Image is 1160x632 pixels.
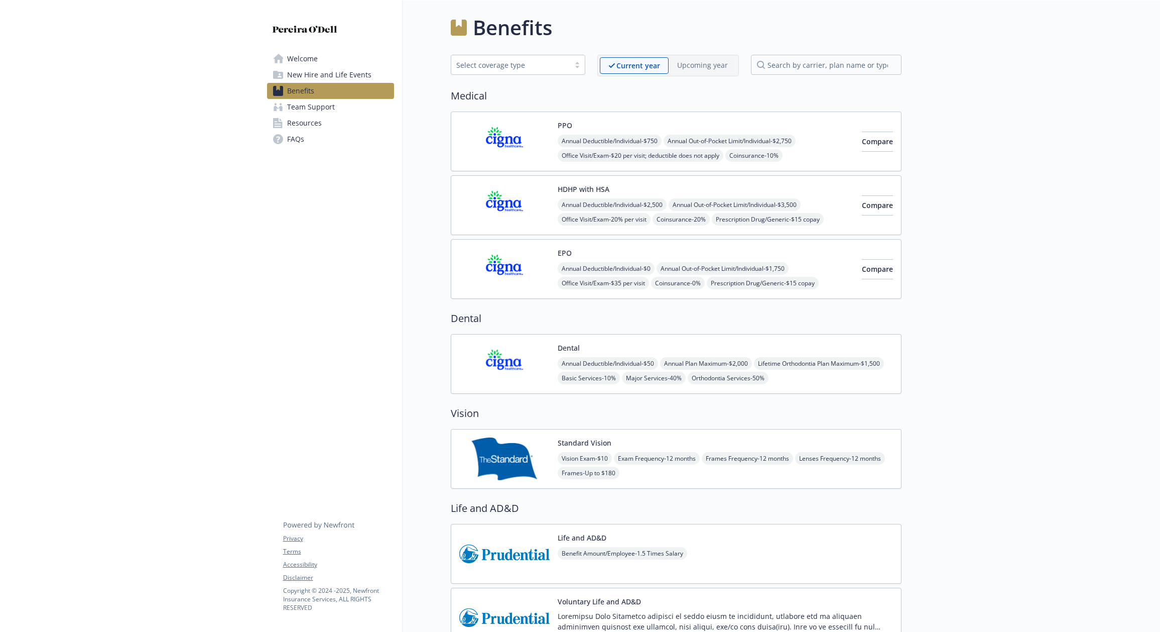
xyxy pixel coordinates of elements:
a: Terms [283,547,394,556]
span: Annual Out-of-Pocket Limit/Individual - $3,500 [669,198,801,211]
span: Annual Deductible/Individual - $2,500 [558,198,667,211]
button: HDHP with HSA [558,184,609,194]
a: Welcome [267,51,394,67]
span: Compare [862,137,893,146]
span: Basic Services - 10% [558,372,620,384]
span: Coinsurance - 20% [653,213,710,226]
span: Upcoming year [669,57,736,74]
button: Voluntary Life and AD&D [558,596,641,607]
span: Annual Out-of-Pocket Limit/Individual - $1,750 [657,262,789,275]
p: Current year [616,60,660,71]
span: Welcome [287,51,318,67]
p: Upcoming year [677,60,728,70]
span: Annual Deductible/Individual - $50 [558,357,658,370]
span: Office Visit/Exam - $35 per visit [558,277,649,289]
a: FAQs [267,131,394,147]
span: Annual Plan Maximum - $2,000 [660,357,752,370]
span: Office Visit/Exam - 20% per visit [558,213,651,226]
span: Vision Exam - $10 [558,452,612,465]
span: Compare [862,264,893,274]
span: Prescription Drug/Generic - $15 copay [712,213,824,226]
span: Benefit Amount/Employee - 1.5 Times Salary [558,547,687,560]
button: EPO [558,248,572,258]
img: CIGNA carrier logo [459,184,550,227]
span: New Hire and Life Events [287,67,371,83]
button: Compare [862,132,893,152]
button: Compare [862,259,893,279]
img: CIGNA carrier logo [459,343,550,385]
span: Prescription Drug/Generic - $15 copay [707,277,819,289]
h2: Dental [451,311,901,326]
button: PPO [558,120,572,131]
span: Frames Frequency - 12 months [702,452,793,465]
span: Annual Deductible/Individual - $750 [558,135,662,147]
img: CIGNA carrier logo [459,248,550,290]
button: Dental [558,343,580,353]
a: Disclaimer [283,573,394,582]
a: New Hire and Life Events [267,67,394,83]
div: Select coverage type [456,60,565,70]
span: Team Support [287,99,335,115]
span: Major Services - 40% [622,372,686,384]
span: Lifetime Orthodontia Plan Maximum - $1,500 [754,357,884,370]
span: Office Visit/Exam - $20 per visit; deductible does not apply [558,149,723,162]
h2: Medical [451,88,901,103]
span: Annual Out-of-Pocket Limit/Individual - $2,750 [664,135,796,147]
h1: Benefits [473,13,552,43]
img: Standard Insurance Company carrier logo [459,438,550,480]
span: Orthodontia Services - 50% [688,372,768,384]
a: Resources [267,115,394,131]
p: Copyright © 2024 - 2025 , Newfront Insurance Services, ALL RIGHTS RESERVED [283,586,394,612]
img: Prudential Insurance Co of America carrier logo [459,533,550,575]
span: FAQs [287,131,304,147]
span: Annual Deductible/Individual - $0 [558,262,655,275]
a: Benefits [267,83,394,99]
span: Coinsurance - 0% [651,277,705,289]
span: Compare [862,200,893,210]
button: Compare [862,195,893,216]
span: Coinsurance - 10% [725,149,783,162]
span: Resources [287,115,322,131]
span: Lenses Frequency - 12 months [795,452,885,465]
button: Life and AD&D [558,533,606,543]
input: search by carrier, plan name or type [751,55,901,75]
button: Standard Vision [558,438,611,448]
a: Team Support [267,99,394,115]
p: Loremipsu Dolo Sitametco adipisci el seddo eiusm te incididunt, utlabore etd ma aliquaen adminimv... [558,611,893,632]
img: CIGNA carrier logo [459,120,550,163]
h2: Life and AD&D [451,501,901,516]
h2: Vision [451,406,901,421]
a: Accessibility [283,560,394,569]
a: Privacy [283,534,394,543]
span: Frames - Up to $180 [558,467,619,479]
span: Exam Frequency - 12 months [614,452,700,465]
span: Benefits [287,83,314,99]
